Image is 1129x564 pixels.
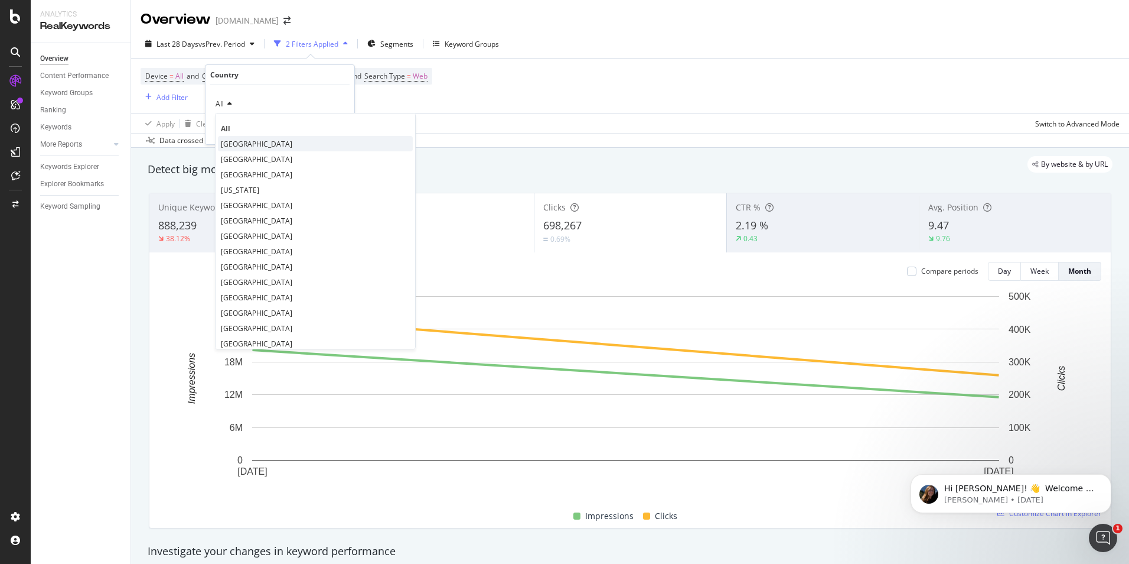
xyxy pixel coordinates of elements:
button: Add Filter [141,90,188,104]
span: [GEOGRAPHIC_DATA] [221,154,292,164]
div: Country [210,70,239,80]
span: Search Type [364,71,405,81]
div: Keyword Groups [40,87,93,99]
span: All [221,124,230,134]
div: RealKeywords [40,20,121,33]
span: Unique Keywords [158,202,228,213]
span: = [407,71,411,81]
span: [GEOGRAPHIC_DATA] [221,262,292,272]
text: 0 [237,455,243,465]
span: All [216,99,224,109]
span: [GEOGRAPHIC_DATA] [221,247,292,257]
div: 0.43 [743,234,758,244]
span: [US_STATE] [221,185,259,195]
div: Compare periods [921,266,978,276]
p: Message from Laura, sent 2w ago [51,46,204,56]
span: = [169,71,174,81]
a: More Reports [40,138,110,151]
text: 18M [224,357,243,367]
text: 300K [1009,357,1031,367]
div: legacy label [1027,156,1112,173]
div: Keyword Groups [445,39,499,49]
iframe: Intercom notifications message [893,449,1129,532]
span: 888,239 [158,218,197,232]
span: Hi [PERSON_NAME]! 👋 Welcome to Botify chat support! Have a question? Reply to this message and ou... [51,34,204,102]
span: [GEOGRAPHIC_DATA] [221,339,292,349]
div: Ranking [40,104,66,116]
div: 38.12% [166,234,190,244]
span: Impressions [585,509,634,523]
div: Overview [40,53,68,65]
div: More Reports [40,138,82,151]
span: 1 [1113,524,1123,533]
span: [GEOGRAPHIC_DATA] [221,231,292,241]
span: [GEOGRAPHIC_DATA] [221,216,292,226]
span: [GEOGRAPHIC_DATA] [221,139,292,149]
a: Keyword Sampling [40,200,122,213]
div: Keywords [40,121,71,134]
svg: A chart. [159,290,1092,495]
span: All [175,68,184,85]
span: 698,267 [543,218,582,232]
button: Cancel [210,123,247,135]
a: Overview [40,53,122,65]
text: [DATE] [237,466,267,477]
span: Device [145,71,168,81]
a: Content Performance [40,70,122,82]
div: Switch to Advanced Mode [1035,119,1120,129]
div: Add Filter [156,92,188,102]
text: 100K [1009,423,1031,433]
a: Keywords [40,121,122,134]
div: Overview [141,9,211,30]
div: Day [998,266,1011,276]
text: 6M [230,423,243,433]
div: Analytics [40,9,121,20]
button: 2 Filters Applied [269,34,353,53]
span: [GEOGRAPHIC_DATA] [221,308,292,318]
span: Clicks [655,509,677,523]
text: 400K [1009,324,1031,334]
span: [GEOGRAPHIC_DATA] [221,277,292,287]
img: Equal [543,238,548,241]
a: Explorer Bookmarks [40,178,122,190]
div: Investigate your changes in keyword performance [148,544,1112,559]
button: Segments [363,34,418,53]
button: Apply [141,114,175,133]
div: Explorer Bookmarks [40,178,104,190]
button: Keyword Groups [428,34,504,53]
span: and [187,71,199,81]
button: Week [1021,262,1059,281]
button: Month [1059,262,1101,281]
div: Keyword Sampling [40,200,100,213]
span: [GEOGRAPHIC_DATA] [221,200,292,210]
text: 500K [1009,291,1031,302]
div: Keywords Explorer [40,161,99,173]
span: Last 28 Days [156,39,198,49]
div: Apply [156,119,175,129]
div: 0.69% [550,234,570,244]
div: Week [1030,266,1049,276]
button: Clear [180,114,214,133]
div: 2 Filters Applied [286,39,338,49]
span: Clicks [543,202,566,213]
span: [GEOGRAPHIC_DATA] [221,293,292,303]
iframe: Intercom live chat [1089,524,1117,552]
span: [GEOGRAPHIC_DATA] [221,170,292,180]
span: 2.19 % [736,218,768,232]
span: 9.47 [928,218,949,232]
button: Switch to Advanced Mode [1030,114,1120,133]
button: Last 28 DaysvsPrev. Period [141,34,259,53]
div: [DOMAIN_NAME] [216,15,279,27]
span: Segments [380,39,413,49]
span: Avg. Position [928,202,978,213]
a: Keywords Explorer [40,161,122,173]
div: 9.76 [936,234,950,244]
div: Clear [196,119,214,129]
div: arrow-right-arrow-left [283,17,291,25]
a: Keyword Groups [40,87,122,99]
div: Month [1068,266,1091,276]
span: Web [413,68,428,85]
